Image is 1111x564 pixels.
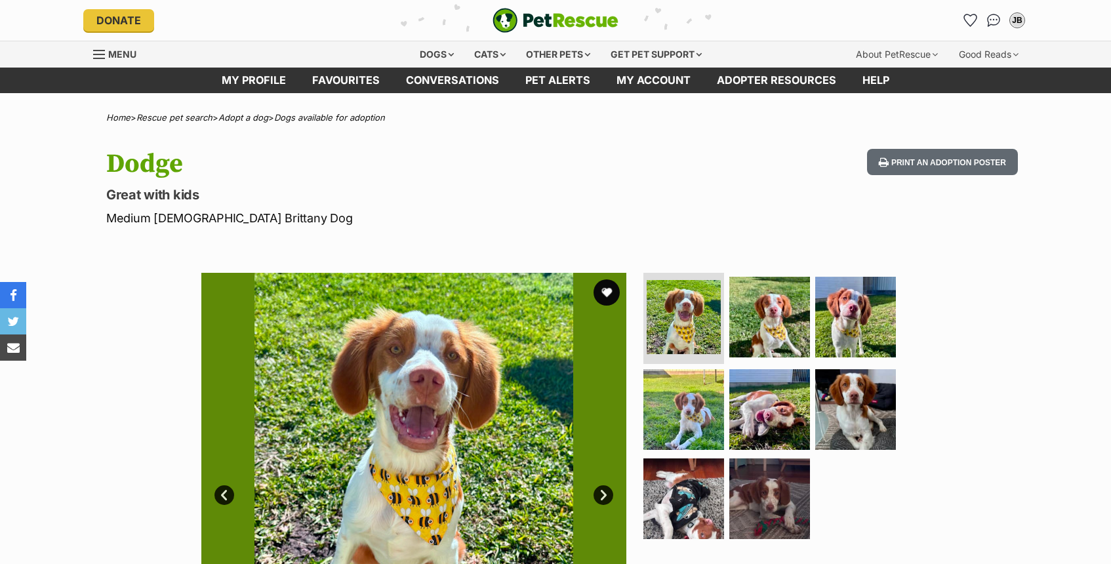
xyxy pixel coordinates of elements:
img: Photo of Dodge [643,458,724,539]
a: My profile [209,68,299,93]
h1: Dodge [106,149,661,179]
a: Home [106,112,131,123]
div: About PetRescue [847,41,947,68]
button: favourite [594,279,620,306]
div: Dogs [411,41,463,68]
a: Adopter resources [704,68,849,93]
a: Next [594,485,613,505]
p: Great with kids [106,186,661,204]
a: Help [849,68,902,93]
img: Photo of Dodge [729,277,810,357]
div: Other pets [517,41,599,68]
a: Menu [93,41,146,65]
a: Donate [83,9,154,31]
a: Rescue pet search [136,112,212,123]
a: Prev [214,485,234,505]
img: chat-41dd97257d64d25036548639549fe6c8038ab92f7586957e7f3b1b290dea8141.svg [987,14,1001,27]
div: JB [1011,14,1024,27]
img: Photo of Dodge [647,280,721,354]
img: logo-e224e6f780fb5917bec1dbf3a21bbac754714ae5b6737aabdf751b685950b380.svg [493,8,618,33]
ul: Account quick links [960,10,1028,31]
button: My account [1007,10,1028,31]
a: Dogs available for adoption [274,112,385,123]
a: Pet alerts [512,68,603,93]
span: Menu [108,49,136,60]
a: conversations [393,68,512,93]
a: PetRescue [493,8,618,33]
div: Good Reads [950,41,1028,68]
img: Photo of Dodge [815,369,896,450]
a: Conversations [983,10,1004,31]
div: Cats [465,41,515,68]
a: Favourites [960,10,980,31]
button: Print an adoption poster [867,149,1018,176]
img: Photo of Dodge [643,369,724,450]
img: Photo of Dodge [729,369,810,450]
img: Photo of Dodge [729,458,810,539]
p: Medium [DEMOGRAPHIC_DATA] Brittany Dog [106,209,661,227]
div: > > > [73,113,1038,123]
a: Favourites [299,68,393,93]
a: Adopt a dog [218,112,268,123]
div: Get pet support [601,41,711,68]
img: Photo of Dodge [815,277,896,357]
a: My account [603,68,704,93]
